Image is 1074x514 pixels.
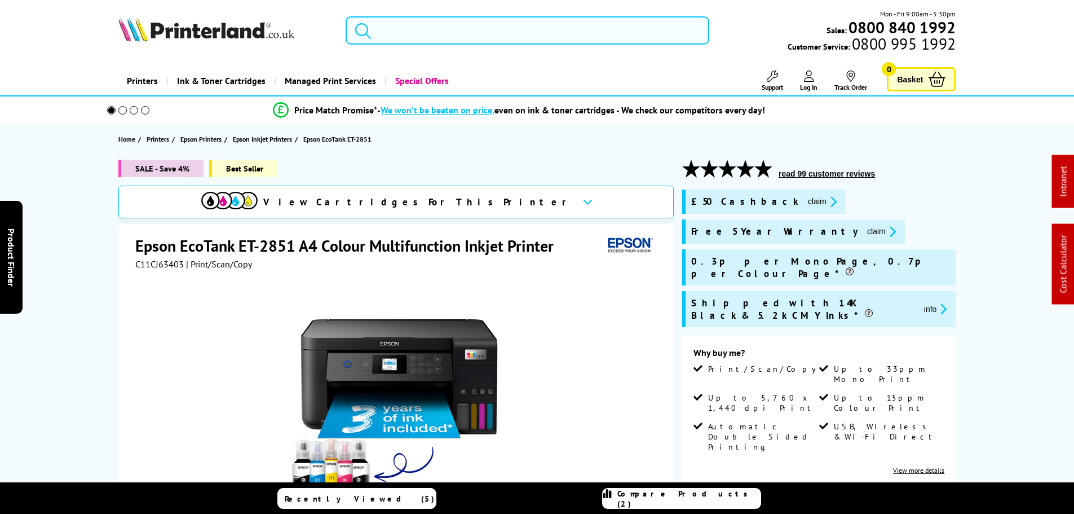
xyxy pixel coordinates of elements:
[693,347,944,364] div: Why buy me?
[118,133,135,145] span: Home
[617,489,761,509] span: Compare Products (2)
[834,393,942,413] span: Up to 15ppm Colour Print
[848,17,956,38] b: 0800 840 1992
[602,488,761,509] a: Compare Products (2)
[762,83,783,91] span: Support
[384,67,457,95] a: Special Offers
[6,228,17,286] span: Product Finder
[166,67,274,95] a: Ink & Toner Cartridges
[708,364,824,374] span: Print/Scan/Copy
[847,22,956,33] a: 0800 840 1992
[834,364,942,384] span: Up to 33ppm Mono Print
[118,67,166,95] a: Printers
[708,393,816,413] span: Up to 5,760 x 1,440 dpi Print
[708,421,816,452] span: Automatic Double Sided Printing
[135,235,565,256] h1: Epson EcoTank ET-2851 A4 Colour Multifunction Inkjet Printer
[603,235,655,256] img: Epson
[147,133,169,145] span: Printers
[186,258,252,270] span: | Print/Scan/Copy
[805,195,840,208] button: promo-description
[180,133,224,145] a: Epson Printers
[1058,166,1069,197] a: Intranet
[800,83,817,91] span: Log In
[762,71,783,91] a: Support
[233,133,292,145] span: Epson Inkjet Printers
[263,196,573,208] span: View Cartridges For This Printer
[147,133,172,145] a: Printers
[788,38,956,52] span: Customer Service:
[294,104,377,116] span: Price Match Promise*
[233,133,295,145] a: Epson Inkjet Printers
[691,255,950,280] span: 0.3p per Mono Page, 0.7p per Colour Page*
[691,225,858,238] span: Free 5 Year Warranty
[880,8,956,19] span: Mon - Fri 9:00am - 5:30pm
[882,62,896,76] span: 0
[864,225,899,238] button: promo-description
[303,135,372,143] span: Epson EcoTank ET-2851
[834,421,942,442] span: USB, Wireless & Wi-Fi Direct
[893,466,944,475] a: View more details
[897,72,923,87] span: Basket
[921,302,951,315] button: promo-description
[209,160,277,177] span: Best Seller
[285,494,435,504] span: Recently Viewed (5)
[850,38,956,49] span: 0800 995 1992
[92,100,947,120] li: modal_Promise
[274,67,384,95] a: Managed Print Services
[118,17,294,42] img: Printerland Logo
[118,133,138,145] a: Home
[887,67,956,91] a: Basket 0
[775,169,878,179] button: read 99 customer reviews
[381,104,494,116] span: We won’t be beaten on price,
[180,133,222,145] span: Epson Printers
[1058,235,1069,293] a: Cost Calculator
[827,25,847,36] span: Sales:
[118,17,332,44] a: Printerland Logo
[118,160,204,177] span: SALE - Save 4%
[377,104,765,116] div: - even on ink & toner cartridges - We check our competitors every day!
[800,71,817,91] a: Log In
[691,195,799,208] span: £50 Cashback
[691,297,915,322] span: Shipped with 14K Black & 5.2k CMY Inks*
[201,192,258,209] img: cmyk-icon.svg
[177,67,266,95] span: Ink & Toner Cartridges
[834,71,867,91] a: Track Order
[135,258,184,270] span: C11CJ63403
[277,488,436,509] a: Recently Viewed (5)
[287,292,508,513] img: Epson EcoTank ET-2851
